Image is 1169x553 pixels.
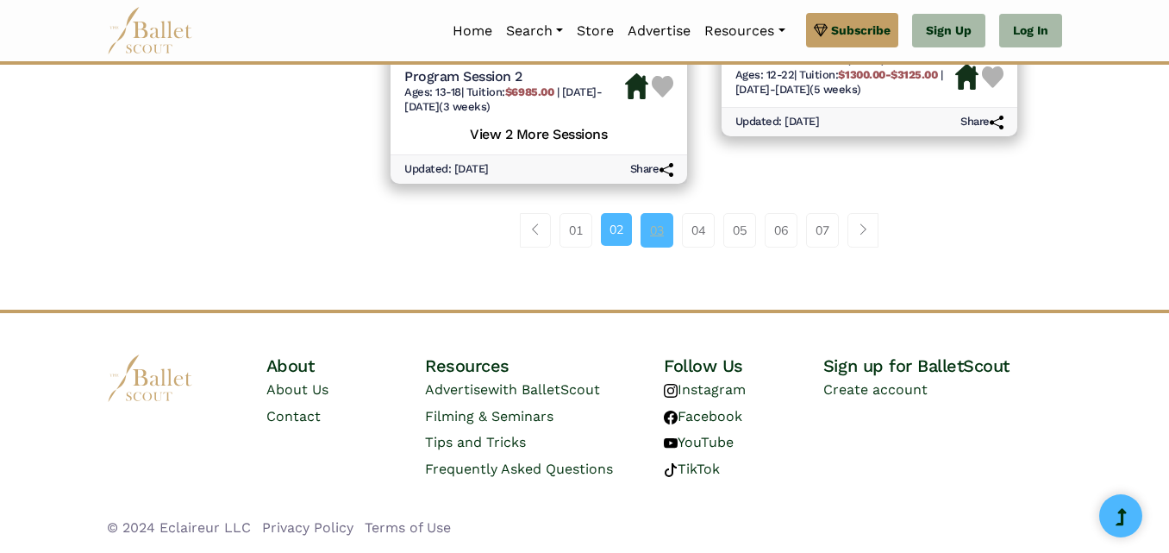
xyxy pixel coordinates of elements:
span: [DATE]-[DATE] (3 weeks) [404,85,602,113]
a: Log In [999,14,1062,48]
h4: Resources [425,355,664,377]
img: Housing Available [625,73,648,99]
a: Facebook [664,408,742,424]
h6: Updated: [DATE] [404,162,489,177]
span: Tuition: [799,68,941,81]
a: Advertisewith BalletScout [425,381,600,398]
h6: Share [630,162,673,177]
h5: View 2 More Sessions [404,122,673,144]
a: TikTok [664,461,720,477]
a: 07 [806,213,839,248]
img: logo [107,355,193,402]
a: Tips and Tricks [425,434,526,450]
li: © 2024 Eclaireur LLC [107,517,251,539]
a: Privacy Policy [262,519,353,536]
a: Subscribe [806,13,898,47]
h4: About [266,355,426,377]
h6: | | [404,85,625,115]
a: Instagram [664,381,746,398]
img: Heart [982,66,1003,88]
a: 05 [723,213,756,248]
h5: 2025 3-Week Classical Ballet Program Session 2 [404,50,625,86]
img: Heart [652,76,673,97]
span: with BalletScout [488,381,600,398]
a: Search [499,13,570,49]
h6: Share [960,115,1003,129]
a: Terms of Use [365,519,451,536]
a: About Us [266,381,328,398]
a: Home [446,13,499,49]
a: Advertise [621,13,697,49]
a: Create account [823,381,928,398]
span: Ages: 12-22 [735,68,795,81]
b: $6985.00 [505,85,553,98]
b: $1300.00-$3125.00 [838,68,937,81]
a: 03 [641,213,673,248]
nav: Page navigation example [520,213,888,248]
h4: Sign up for BalletScout [823,355,1062,377]
a: Resources [697,13,791,49]
a: 06 [765,213,797,248]
span: Ages: 13-18 [404,85,461,98]
h4: Follow Us [664,355,823,377]
img: tiktok logo [664,463,678,477]
img: Housing Available [955,64,978,90]
a: 01 [559,213,592,248]
h6: Updated: [DATE] [735,115,820,129]
img: facebook logo [664,411,678,424]
a: YouTube [664,434,734,450]
a: 02 [601,213,632,246]
a: 04 [682,213,715,248]
a: Sign Up [912,14,985,48]
img: gem.svg [814,21,828,40]
img: instagram logo [664,384,678,398]
a: Frequently Asked Questions [425,461,613,477]
span: [DATE]-[DATE] (5 weeks) [735,83,861,96]
h6: | | [735,68,956,97]
a: Store [570,13,621,49]
span: Subscribe [831,21,891,40]
a: Contact [266,408,321,424]
a: Filming & Seminars [425,408,553,424]
img: youtube logo [664,437,678,450]
span: Tuition: [466,85,557,98]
